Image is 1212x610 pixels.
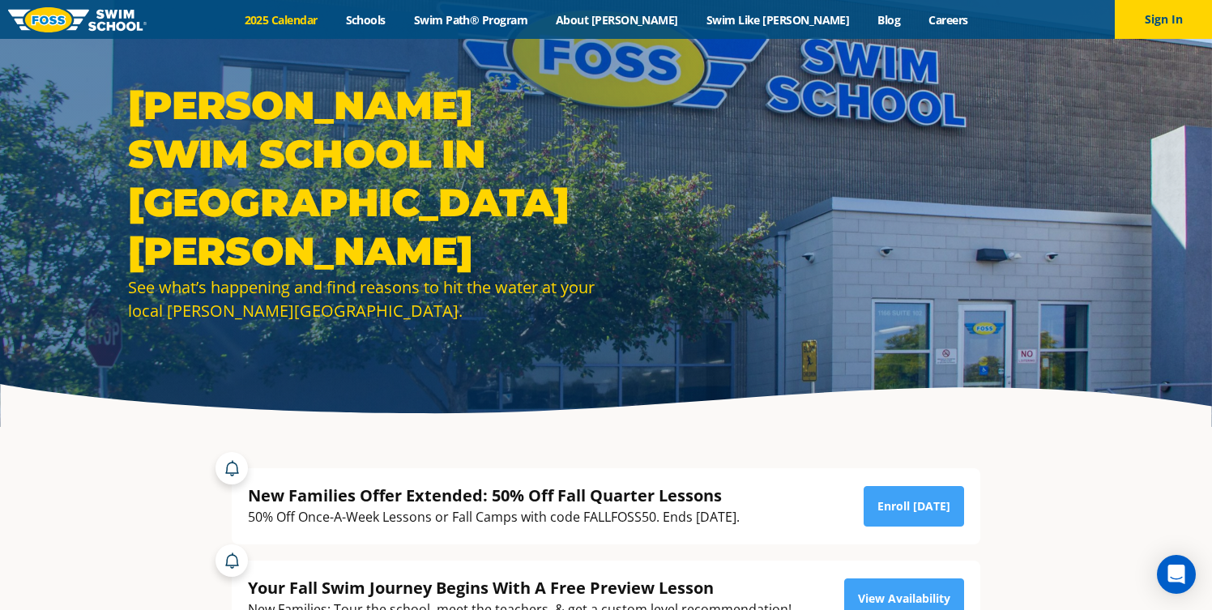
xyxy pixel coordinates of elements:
[248,577,792,599] div: Your Fall Swim Journey Begins With A Free Preview Lesson
[864,12,915,28] a: Blog
[248,484,740,506] div: New Families Offer Extended: 50% Off Fall Quarter Lessons
[1157,555,1196,594] div: Open Intercom Messenger
[542,12,693,28] a: About [PERSON_NAME]
[230,12,331,28] a: 2025 Calendar
[8,7,147,32] img: FOSS Swim School Logo
[331,12,399,28] a: Schools
[399,12,541,28] a: Swim Path® Program
[915,12,982,28] a: Careers
[692,12,864,28] a: Swim Like [PERSON_NAME]
[864,486,964,527] a: Enroll [DATE]
[128,275,598,322] div: See what’s happening and find reasons to hit the water at your local [PERSON_NAME][GEOGRAPHIC_DATA].
[248,506,740,528] div: 50% Off Once-A-Week Lessons or Fall Camps with code FALLFOSS50. Ends [DATE].
[128,81,598,275] h1: [PERSON_NAME] Swim School in [GEOGRAPHIC_DATA][PERSON_NAME]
